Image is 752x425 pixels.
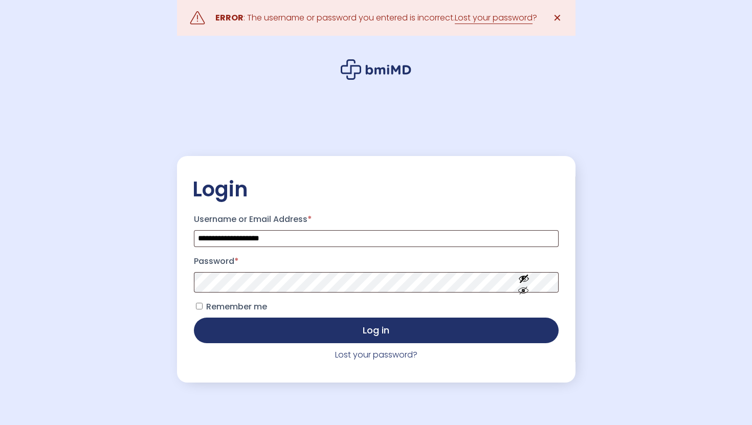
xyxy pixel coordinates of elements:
[495,264,552,300] button: Show password
[206,301,267,312] span: Remember me
[553,11,562,25] span: ✕
[215,12,244,24] strong: ERROR
[455,12,533,24] a: Lost your password
[194,318,559,343] button: Log in
[215,11,537,25] div: : The username or password you entered is incorrect. ?
[194,211,559,228] label: Username or Email Address
[335,349,417,361] a: Lost your password?
[194,253,559,270] label: Password
[547,8,568,28] a: ✕
[196,303,203,309] input: Remember me
[192,176,560,202] h2: Login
